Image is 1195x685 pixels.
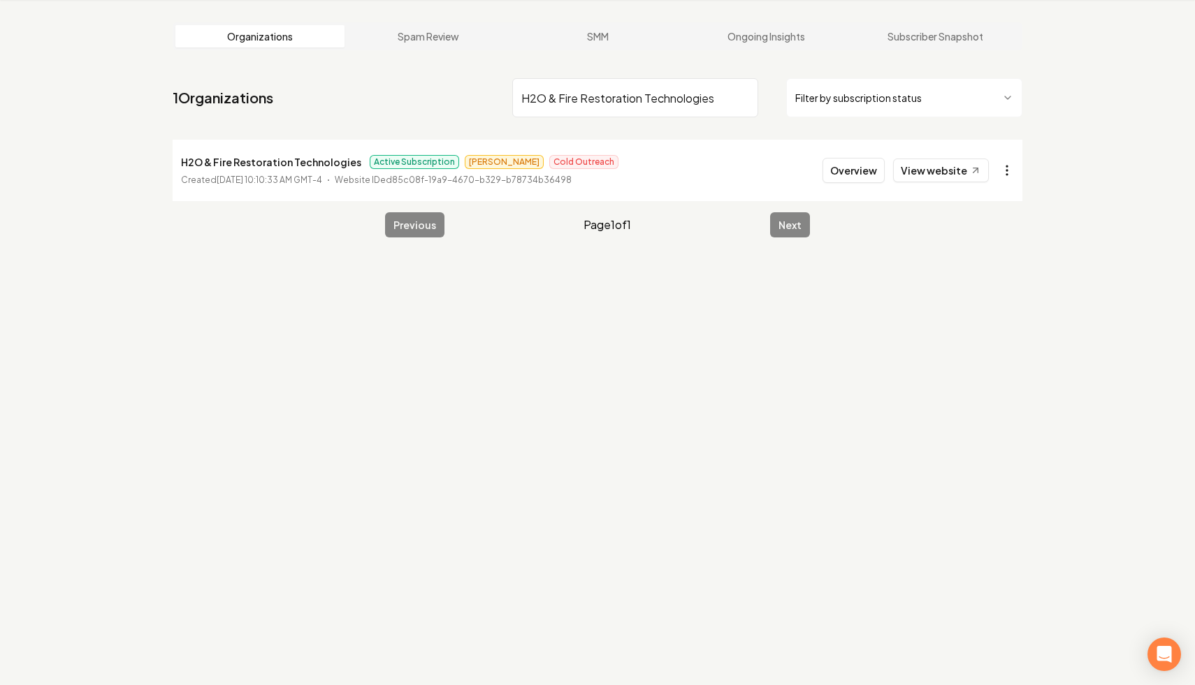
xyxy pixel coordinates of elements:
div: Open Intercom Messenger [1147,638,1181,671]
span: Active Subscription [370,155,459,169]
a: 1Organizations [173,88,273,108]
a: Subscriber Snapshot [850,25,1020,47]
input: Search by name or ID [512,78,758,117]
p: H2O & Fire Restoration Technologies [181,154,361,170]
p: Created [181,173,322,187]
a: Organizations [175,25,345,47]
span: [PERSON_NAME] [465,155,544,169]
a: SMM [513,25,682,47]
span: Cold Outreach [549,155,618,169]
p: Website ID ed85c08f-19a9-4670-b329-b78734b36498 [335,173,572,187]
button: Overview [823,158,885,183]
a: Spam Review [345,25,514,47]
a: View website [893,159,989,182]
a: Ongoing Insights [682,25,851,47]
span: Page 1 of 1 [584,216,631,233]
time: [DATE] 10:10:33 AM GMT-4 [217,175,322,185]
